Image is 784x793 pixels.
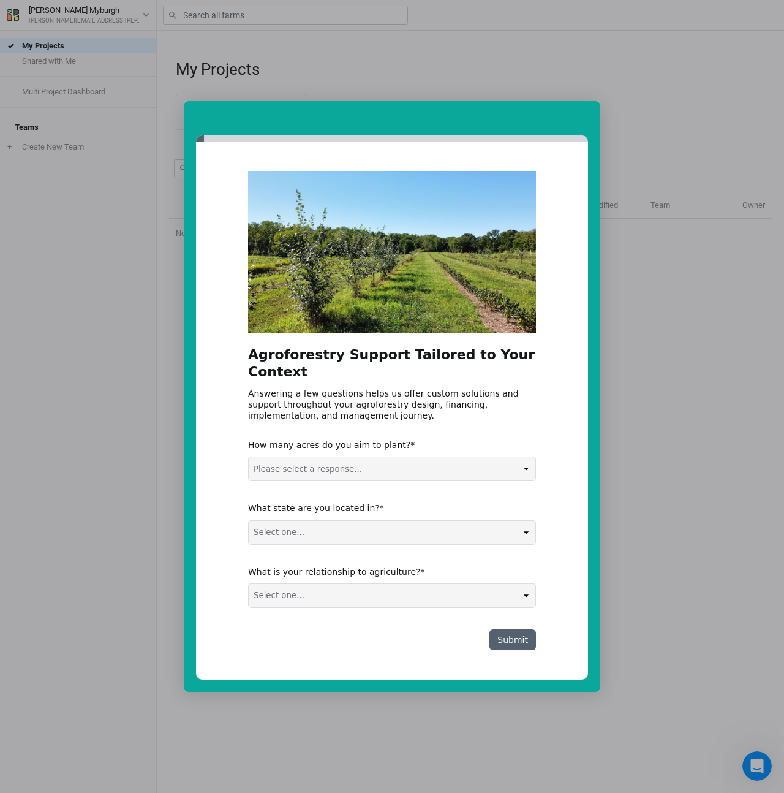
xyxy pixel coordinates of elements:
button: Submit [489,629,536,650]
div: What state are you located in? [248,503,518,514]
select: Select one... [249,584,535,607]
div: What is your relationship to agriculture? [248,566,518,577]
select: Select one... [249,521,535,544]
h2: Agroforestry Support Tailored to Your Context [248,346,536,388]
div: Answering a few questions helps us offer custom solutions and support throughout your agroforestr... [248,388,536,422]
select: Please select a response... [249,457,535,480]
div: How many acres do you aim to plant? [248,439,518,450]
